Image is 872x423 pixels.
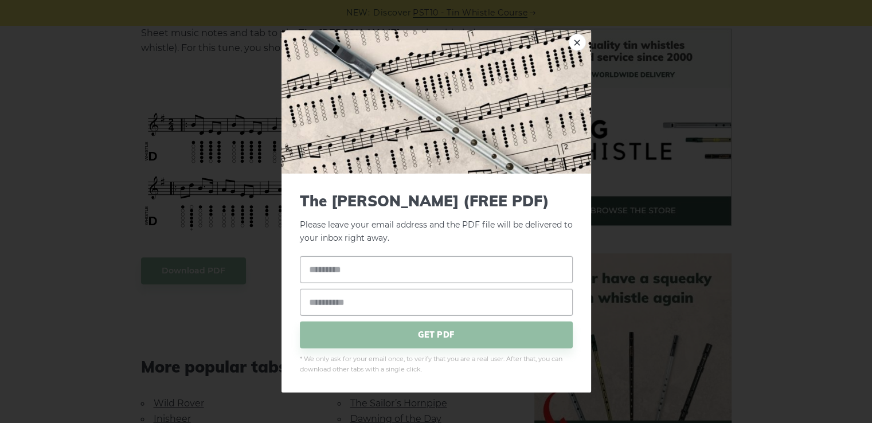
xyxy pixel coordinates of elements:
span: * We only ask for your email once, to verify that you are a real user. After that, you can downlo... [300,354,573,374]
a: × [569,34,586,51]
img: Tin Whistle Tab Preview [281,30,591,174]
span: The [PERSON_NAME] (FREE PDF) [300,192,573,210]
span: GET PDF [300,321,573,348]
p: Please leave your email address and the PDF file will be delivered to your inbox right away. [300,192,573,245]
